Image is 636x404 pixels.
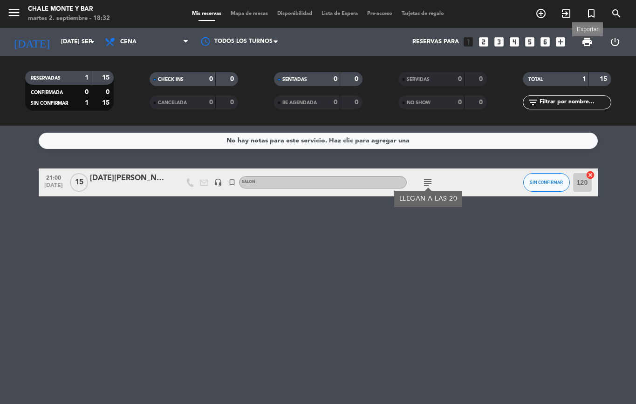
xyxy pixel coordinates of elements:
[399,194,457,204] div: LLEGAN A LAS 20
[422,177,433,188] i: subject
[362,11,397,16] span: Pre-acceso
[226,135,410,146] div: No hay notas para este servicio. Haz clic para agregar una
[412,39,459,45] span: Reservas para
[334,76,337,82] strong: 0
[554,36,567,48] i: add_box
[523,173,570,192] button: SIN CONFIRMAR
[611,8,622,19] i: search
[530,180,563,185] span: SIN CONFIRMAR
[407,77,430,82] span: SERVIDAS
[581,36,593,47] span: print
[479,99,485,106] strong: 0
[106,89,111,95] strong: 0
[214,178,222,187] i: headset_mic
[242,180,255,184] span: SALON
[28,5,110,14] div: Chale Monte y Bar
[539,97,611,108] input: Filtrar por nombre...
[586,170,595,180] i: cancel
[226,11,273,16] span: Mapa de mesas
[355,76,360,82] strong: 0
[539,36,551,48] i: looks_6
[87,36,98,47] i: arrow_drop_down
[230,76,236,82] strong: 0
[282,77,307,82] span: SENTADAS
[209,99,213,106] strong: 0
[462,36,474,48] i: looks_one
[524,36,536,48] i: looks_5
[582,76,586,82] strong: 1
[31,101,68,106] span: SIN CONFIRMAR
[28,14,110,23] div: martes 2. septiembre - 18:32
[282,101,317,105] span: RE AGENDADA
[7,6,21,20] i: menu
[42,172,65,182] span: 21:00
[70,173,88,192] span: 15
[158,101,187,105] span: CANCELADA
[586,8,597,19] i: turned_in_not
[102,74,111,81] strong: 15
[478,36,490,48] i: looks_two
[397,11,449,16] span: Tarjetas de regalo
[609,36,621,47] i: power_settings_new
[31,76,61,81] span: RESERVADAS
[7,32,56,52] i: [DATE]
[600,76,609,82] strong: 15
[90,172,169,184] div: [DATE][PERSON_NAME]
[42,182,65,193] span: [DATE]
[273,11,317,16] span: Disponibilidad
[572,25,603,34] div: Exportar
[31,90,63,95] span: CONFIRMADA
[479,76,485,82] strong: 0
[230,99,236,106] strong: 0
[85,100,89,106] strong: 1
[85,74,89,81] strong: 1
[458,99,462,106] strong: 0
[228,178,236,187] i: turned_in_not
[120,39,137,45] span: Cena
[493,36,505,48] i: looks_3
[102,100,111,106] strong: 15
[508,36,520,48] i: looks_4
[355,99,360,106] strong: 0
[85,89,89,95] strong: 0
[158,77,184,82] span: CHECK INS
[527,97,539,108] i: filter_list
[407,101,431,105] span: NO SHOW
[334,99,337,106] strong: 0
[187,11,226,16] span: Mis reservas
[528,77,543,82] span: TOTAL
[458,76,462,82] strong: 0
[601,28,629,56] div: LOG OUT
[7,6,21,23] button: menu
[535,8,547,19] i: add_circle_outline
[561,8,572,19] i: exit_to_app
[209,76,213,82] strong: 0
[317,11,362,16] span: Lista de Espera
